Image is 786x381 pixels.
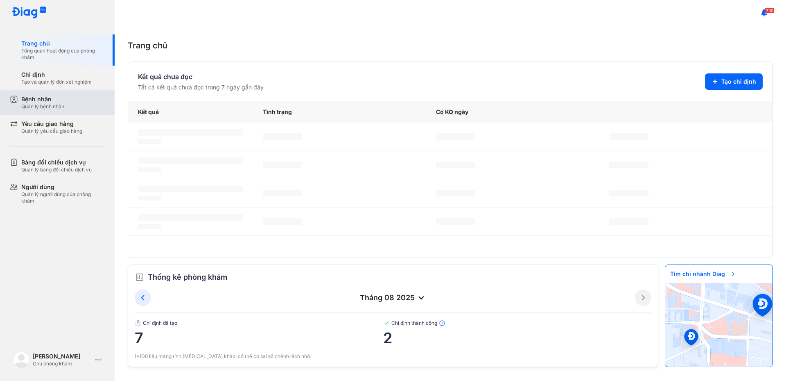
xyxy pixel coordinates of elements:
div: Chủ phòng khám [33,360,92,367]
div: (*)Dữ liệu mang tính [MEDICAL_DATA] khảo, có thể có sai số chênh lệch nhỏ. [135,353,651,360]
span: ‌ [138,214,243,221]
div: Quản lý người dùng của phòng khám [21,191,105,204]
span: ‌ [263,162,302,168]
div: [PERSON_NAME] [33,352,92,360]
span: ‌ [436,218,475,225]
div: Tổng quan hoạt động của phòng khám [21,48,105,61]
div: Chỉ định [21,71,92,79]
img: logo [13,351,29,368]
span: ‌ [609,190,648,196]
span: 2 [383,330,651,346]
span: Chỉ định thành công [383,320,651,326]
img: checked-green.01cc79e0.svg [383,320,390,326]
span: ‌ [138,167,161,172]
div: Tất cả kết quả chưa đọc trong 7 ngày gần đây [138,83,264,91]
div: tháng 08 2025 [151,293,635,303]
div: Yêu cầu giao hàng [21,120,82,128]
div: Quản lý yêu cầu giao hàng [21,128,82,135]
span: ‌ [263,190,302,196]
img: logo [11,7,47,19]
div: Tình trạng [253,101,426,123]
div: Bảng đối chiếu dịch vụ [21,158,92,167]
div: Có KQ ngày [426,101,599,123]
div: Tạo và quản lý đơn xét nghiệm [21,79,92,85]
span: ‌ [609,162,648,168]
span: ‌ [436,133,475,140]
div: Bệnh nhân [21,95,64,103]
span: Thống kê phòng khám [148,271,227,283]
span: ‌ [263,218,302,225]
div: Kết quả chưa đọc [138,72,264,82]
div: Kết quả [128,101,253,123]
span: ‌ [138,139,161,144]
img: info.7e716105.svg [439,320,445,326]
div: Trang chủ [21,39,105,48]
span: Tìm chi nhánh Diag [665,265,741,283]
span: ‌ [138,157,243,164]
span: ‌ [138,186,243,192]
div: Trang chủ [128,39,773,52]
span: ‌ [138,224,161,229]
span: ‌ [609,218,648,225]
span: ‌ [138,196,161,201]
span: 730 [765,8,775,14]
span: ‌ [609,133,648,140]
img: document.50c4cfd0.svg [135,320,141,326]
div: Quản lý bảng đối chiếu dịch vụ [21,167,92,173]
span: Chỉ định đã tạo [135,320,383,326]
span: ‌ [263,133,302,140]
div: Người dùng [21,183,105,191]
div: Quản lý bệnh nhân [21,103,64,110]
span: Tạo chỉ định [721,78,756,86]
button: Tạo chỉ định [705,73,763,90]
span: ‌ [436,190,475,196]
span: ‌ [138,129,243,136]
span: ‌ [436,162,475,168]
img: order.5a6da16c.svg [135,272,145,282]
span: 7 [135,330,383,346]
